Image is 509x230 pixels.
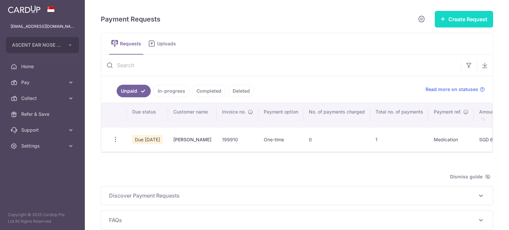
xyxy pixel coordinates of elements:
[304,127,370,152] td: 0
[109,192,485,200] p: Discover Payment Requests
[228,85,254,97] a: Deleted
[370,127,428,152] td: 1
[109,33,143,54] a: Requests
[258,127,304,152] td: One-time
[375,109,423,115] span: Total no. of payments
[304,103,370,127] th: No. of payments charged
[21,111,65,117] span: Refer & Save
[120,40,143,47] span: Requests
[117,85,151,97] a: Unpaid
[146,33,181,54] a: Uploads
[21,127,65,133] span: Support
[168,103,217,127] th: Customer name
[12,42,61,48] span: ASCENT EAR NOSE THROAT SPECIALIST GROUP PTE. LTD.
[425,86,478,93] span: Read more on statuses
[101,55,461,76] input: Search
[59,5,72,11] span: Help
[109,216,485,224] p: FAQs
[153,85,190,97] a: In-progress
[101,14,160,24] h5: Payment Requests
[370,103,428,127] th: Total no. of payments
[428,103,474,127] th: Payment ref.
[428,127,474,152] td: Medication
[157,40,181,47] span: Uploads
[450,173,490,181] span: Dismiss guide
[217,127,258,152] td: 199910
[11,23,74,30] p: [EMAIL_ADDRESS][DOMAIN_NAME]
[434,109,461,115] span: Payment ref.
[309,109,365,115] span: No. of payments charged
[127,103,168,127] th: Due status
[258,103,304,127] th: Payment option
[6,37,79,53] button: ASCENT EAR NOSE THROAT SPECIALIST GROUP PTE. LTD.
[132,135,163,144] span: Due [DATE]
[222,109,246,115] span: Invoice no.
[109,216,477,224] span: FAQs
[264,109,298,115] span: Payment option
[217,103,258,127] th: Invoice no.
[425,86,485,93] a: Read more on statuses
[21,143,65,149] span: Settings
[192,85,226,97] a: Completed
[21,63,65,70] span: Home
[109,192,477,200] span: Discover Payment Requests
[435,11,493,27] button: Create Request
[168,127,217,152] td: [PERSON_NAME]
[8,5,40,13] img: CardUp
[21,79,65,86] span: Pay
[479,109,506,115] span: Amount due
[21,95,65,102] span: Collect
